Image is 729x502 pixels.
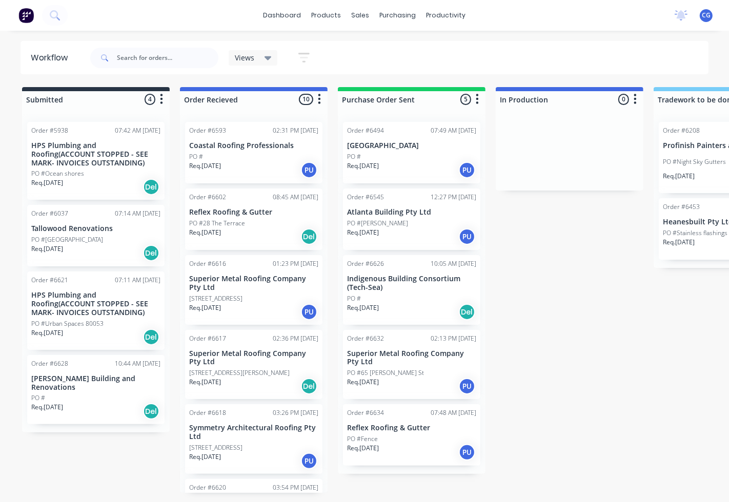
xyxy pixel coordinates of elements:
[189,424,318,441] p: Symmetry Architectural Roofing Pty Ltd
[185,330,322,400] div: Order #661702:36 PM [DATE]Superior Metal Roofing Company Pty Ltd[STREET_ADDRESS][PERSON_NAME]Req....
[189,334,226,343] div: Order #6617
[347,408,384,417] div: Order #6634
[347,434,378,444] p: PO #Fence
[459,228,475,245] div: PU
[185,189,322,250] div: Order #660208:45 AM [DATE]Reflex Roofing & GutterPO #28 The TerraceReq.[DATE]Del
[343,404,480,466] div: Order #663407:48 AM [DATE]Reflex Roofing & GutterPO #FenceReq.[DATE]PU
[343,122,480,183] div: Order #649407:49 AM [DATE][GEOGRAPHIC_DATA]PO #Req.[DATE]PU
[189,294,242,303] p: [STREET_ADDRESS]
[115,126,160,135] div: 07:42 AM [DATE]
[343,255,480,325] div: Order #662610:05 AM [DATE]Indigenous Building Consortium (Tech-Sea)PO #Req.[DATE]Del
[31,178,63,187] p: Req. [DATE]
[115,209,160,218] div: 07:14 AM [DATE]
[31,374,160,392] p: [PERSON_NAME] Building and Renovations
[27,122,165,200] div: Order #593807:42 AM [DATE]HPS Plumbing and Roofing(ACCOUNT STOPPED - SEE MARK- INVOICES OUTSTANDI...
[189,303,221,312] p: Req. [DATE]
[273,193,318,202] div: 08:45 AM [DATE]
[143,179,159,195] div: Del
[431,334,476,343] div: 02:13 PM [DATE]
[347,368,424,378] p: PO #65 [PERSON_NAME] St
[258,8,307,23] a: dashboard
[702,11,711,20] span: CG
[185,404,322,474] div: Order #661803:26 PM [DATE]Symmetry Architectural Roofing Pty Ltd[STREET_ADDRESS]Req.[DATE]PU
[189,443,242,452] p: [STREET_ADDRESS]
[347,193,384,202] div: Order #6545
[189,152,203,161] p: PO #
[421,8,471,23] div: productivity
[431,408,476,417] div: 07:48 AM [DATE]
[189,275,318,292] p: Superior Metal Roofing Company Pty Ltd
[459,304,475,320] div: Del
[301,378,317,394] div: Del
[143,403,159,420] div: Del
[347,8,375,23] div: sales
[273,408,318,417] div: 03:26 PM [DATE]
[273,483,318,492] div: 03:54 PM [DATE]
[343,330,480,400] div: Order #663202:13 PM [DATE]Superior Metal Roofing Company Pty LtdPO #65 [PERSON_NAME] StReq.[DATE]PU
[307,8,347,23] div: products
[31,141,160,167] p: HPS Plumbing and Roofing(ACCOUNT STOPPED - SEE MARK- INVOICES OUTSTANDING)
[31,359,68,368] div: Order #6628
[347,424,476,432] p: Reflex Roofing & Gutter
[189,368,290,378] p: [STREET_ADDRESS][PERSON_NAME]
[663,228,727,238] p: PO #Stainless flashings
[189,483,226,492] div: Order #6620
[31,126,68,135] div: Order #5938
[301,228,317,245] div: Del
[31,319,104,328] p: PO #Urban Spaces 80053
[31,169,84,178] p: PO #Ocean shores
[663,202,700,212] div: Order #6453
[347,303,379,312] p: Req. [DATE]
[347,334,384,343] div: Order #6632
[143,329,159,345] div: Del
[189,259,226,268] div: Order #6616
[189,378,221,387] p: Req. [DATE]
[301,304,317,320] div: PU
[189,161,221,171] p: Req. [DATE]
[31,235,103,244] p: PO #[GEOGRAPHIC_DATA]
[185,122,322,183] div: Order #659302:31 PM [DATE]Coastal Roofing ProfessionalsPO #Req.[DATE]PU
[235,52,254,63] span: Views
[347,208,476,217] p: Atlanta Building Pty Ltd
[663,172,695,181] p: Req. [DATE]
[347,228,379,237] p: Req. [DATE]
[431,193,476,202] div: 12:27 PM [DATE]
[375,8,421,23] div: purchasing
[347,141,476,150] p: [GEOGRAPHIC_DATA]
[189,452,221,462] p: Req. [DATE]
[347,126,384,135] div: Order #6494
[347,378,379,387] p: Req. [DATE]
[301,453,317,469] div: PU
[273,259,318,268] div: 01:23 PM [DATE]
[31,291,160,317] p: HPS Plumbing and Roofing(ACCOUNT STOPPED - SEE MARK- INVOICES OUTSTANDING)
[301,162,317,178] div: PU
[117,48,218,68] input: Search for orders...
[189,219,245,228] p: PO #28 The Terrace
[347,259,384,268] div: Order #6626
[347,294,361,303] p: PO #
[31,244,63,254] p: Req. [DATE]
[663,126,700,135] div: Order #6208
[459,444,475,461] div: PU
[31,393,45,403] p: PO #
[189,193,226,202] div: Order #6602
[31,52,73,64] div: Workflow
[273,126,318,135] div: 02:31 PM [DATE]
[31,328,63,338] p: Req. [DATE]
[189,141,318,150] p: Coastal Roofing Professionals
[31,403,63,412] p: Req. [DATE]
[347,444,379,453] p: Req. [DATE]
[431,259,476,268] div: 10:05 AM [DATE]
[347,349,476,367] p: Superior Metal Roofing Company Pty Ltd
[27,205,165,266] div: Order #603707:14 AM [DATE]Tallowood RenovationsPO #[GEOGRAPHIC_DATA]Req.[DATE]Del
[459,378,475,394] div: PU
[185,255,322,325] div: Order #661601:23 PM [DATE]Superior Metal Roofing Company Pty Ltd[STREET_ADDRESS]Req.[DATE]PU
[343,189,480,250] div: Order #654512:27 PM [DATE]Atlanta Building Pty LtdPO #[PERSON_NAME]Req.[DATE]PU
[189,208,318,217] p: Reflex Roofing & Gutter
[189,126,226,135] div: Order #6593
[27,271,165,349] div: Order #662107:11 AM [DATE]HPS Plumbing and Roofing(ACCOUNT STOPPED - SEE MARK- INVOICES OUTSTANDI...
[31,224,160,233] p: Tallowood Renovations
[189,408,226,417] div: Order #6618
[347,161,379,171] p: Req. [DATE]
[115,359,160,368] div: 10:44 AM [DATE]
